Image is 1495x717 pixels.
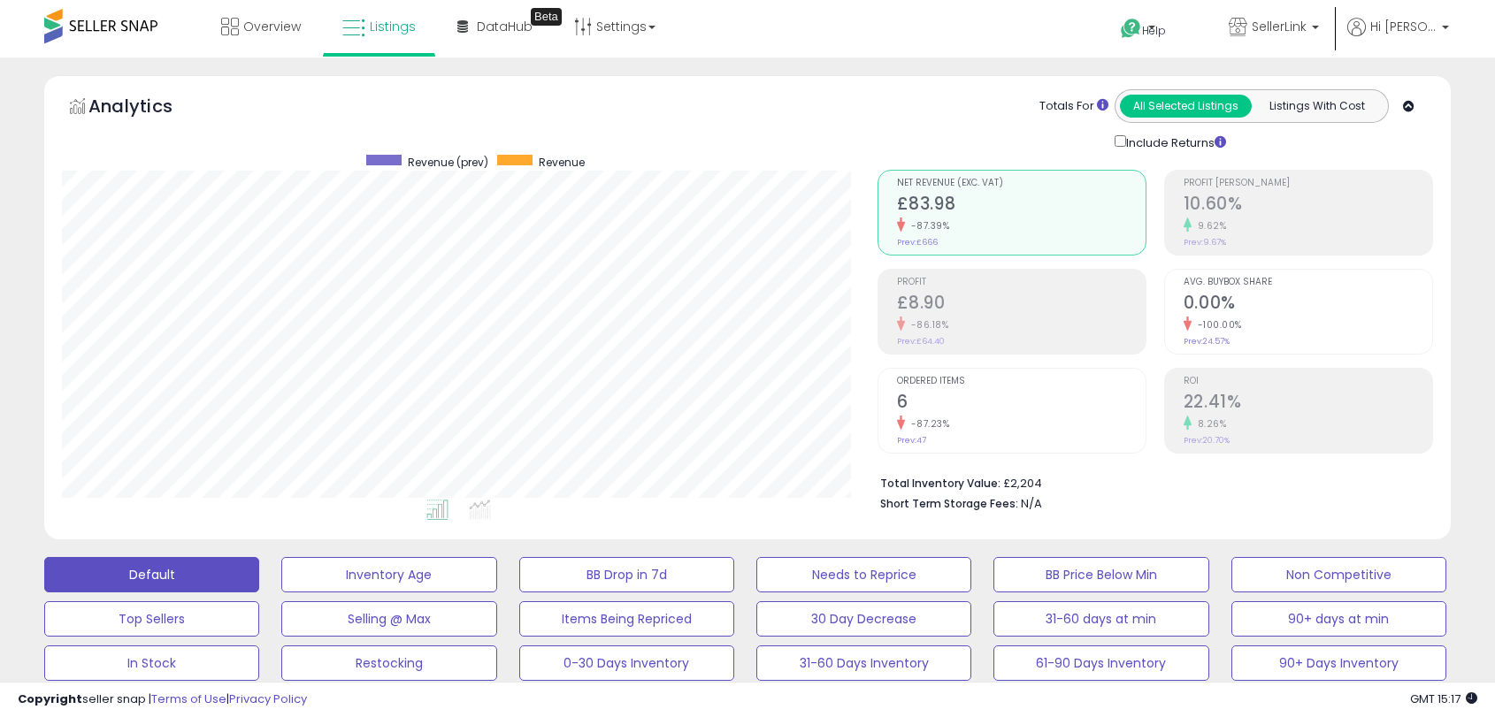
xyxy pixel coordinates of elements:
[897,435,926,446] small: Prev: 47
[1192,219,1227,233] small: 9.62%
[897,237,938,248] small: Prev: £666
[1184,435,1230,446] small: Prev: 20.70%
[1184,336,1230,347] small: Prev: 24.57%
[897,392,1146,416] h2: 6
[1142,23,1166,38] span: Help
[281,645,496,681] button: Restocking
[880,476,1000,491] b: Total Inventory Value:
[1184,392,1432,416] h2: 22.41%
[519,557,734,592] button: BB Drop in 7d
[88,94,207,123] h5: Analytics
[1184,278,1432,287] span: Avg. Buybox Share
[897,194,1146,217] h2: £83.98
[756,601,971,637] button: 30 Day Decrease
[1184,194,1432,217] h2: 10.60%
[18,691,307,708] div: seller snap | |
[1231,645,1446,681] button: 90+ Days Inventory
[1039,98,1108,115] div: Totals For
[18,690,82,707] strong: Copyright
[539,155,585,170] span: Revenue
[897,179,1146,188] span: Net Revenue (Exc. VAT)
[897,293,1146,317] h2: £8.90
[993,601,1208,637] button: 31-60 days at min
[408,155,488,170] span: Revenue (prev)
[1120,18,1142,40] i: Get Help
[1184,179,1432,188] span: Profit [PERSON_NAME]
[880,471,1420,492] li: £2,204
[229,690,307,707] a: Privacy Policy
[1347,18,1449,57] a: Hi [PERSON_NAME]
[151,690,226,707] a: Terms of Use
[1370,18,1437,35] span: Hi [PERSON_NAME]
[477,18,533,35] span: DataHub
[1192,318,1242,332] small: -100.00%
[897,278,1146,287] span: Profit
[880,496,1018,511] b: Short Term Storage Fees:
[281,601,496,637] button: Selling @ Max
[1120,95,1252,118] button: All Selected Listings
[1107,4,1200,57] a: Help
[756,557,971,592] button: Needs to Reprice
[993,645,1208,681] button: 61-90 Days Inventory
[1192,417,1227,431] small: 8.26%
[1410,690,1477,707] span: 2025-09-12 15:17 GMT
[1184,237,1226,248] small: Prev: 9.67%
[44,601,259,637] button: Top Sellers
[905,219,950,233] small: -87.39%
[243,18,301,35] span: Overview
[1231,557,1446,592] button: Non Competitive
[44,645,259,681] button: In Stock
[1021,495,1042,512] span: N/A
[281,557,496,592] button: Inventory Age
[1184,377,1432,386] span: ROI
[756,645,971,681] button: 31-60 Days Inventory
[44,557,259,592] button: Default
[519,601,734,637] button: Items Being Repriced
[905,417,950,431] small: -87.23%
[1184,293,1432,317] h2: 0.00%
[370,18,416,35] span: Listings
[519,645,734,681] button: 0-30 Days Inventory
[1251,95,1383,118] button: Listings With Cost
[1252,18,1307,35] span: SellerLink
[1231,601,1446,637] button: 90+ days at min
[905,318,949,332] small: -86.18%
[1101,132,1247,152] div: Include Returns
[897,377,1146,386] span: Ordered Items
[993,557,1208,592] button: BB Price Below Min
[531,8,562,26] div: Tooltip anchor
[897,336,945,347] small: Prev: £64.40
